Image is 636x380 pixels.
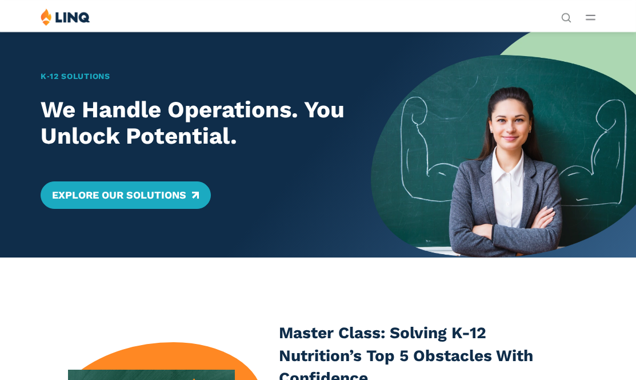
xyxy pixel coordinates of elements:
[41,97,345,149] h2: We Handle Operations. You Unlock Potential.
[41,8,90,26] img: LINQ | K‑12 Software
[41,181,210,209] a: Explore Our Solutions
[41,70,345,82] h1: K‑12 Solutions
[561,8,571,22] nav: Utility Navigation
[586,11,595,23] button: Open Main Menu
[371,31,636,258] img: Home Banner
[561,11,571,22] button: Open Search Bar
